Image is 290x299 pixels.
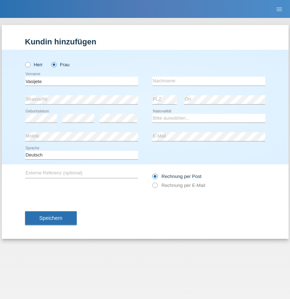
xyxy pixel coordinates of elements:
button: Speichern [25,211,77,225]
label: Herr [25,62,43,67]
input: Herr [25,62,30,67]
i: menu [276,6,283,13]
h1: Kundin hinzufügen [25,37,265,46]
input: Frau [51,62,56,67]
a: menu [272,7,286,11]
label: Frau [51,62,70,67]
input: Rechnung per Post [152,174,157,183]
input: Rechnung per E-Mail [152,183,157,192]
label: Rechnung per Post [152,174,201,179]
label: Rechnung per E-Mail [152,183,205,188]
span: Speichern [39,215,62,221]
